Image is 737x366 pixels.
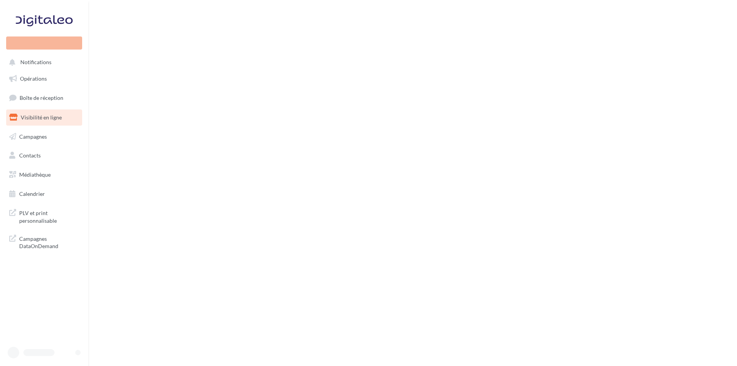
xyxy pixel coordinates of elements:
span: Visibilité en ligne [21,114,62,121]
a: Visibilité en ligne [5,109,84,126]
a: Opérations [5,71,84,87]
a: PLV et print personnalisable [5,205,84,227]
span: Calendrier [19,190,45,197]
span: Campagnes DataOnDemand [19,234,79,250]
a: Campagnes DataOnDemand [5,230,84,253]
a: Contacts [5,147,84,164]
span: Médiathèque [19,171,51,178]
span: PLV et print personnalisable [19,208,79,224]
a: Médiathèque [5,167,84,183]
span: Contacts [19,152,41,159]
span: Notifications [20,59,51,66]
span: Campagnes [19,133,47,139]
div: Nouvelle campagne [6,36,82,50]
a: Calendrier [5,186,84,202]
span: Boîte de réception [20,94,63,101]
span: Opérations [20,75,47,82]
a: Campagnes [5,129,84,145]
a: Boîte de réception [5,89,84,106]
